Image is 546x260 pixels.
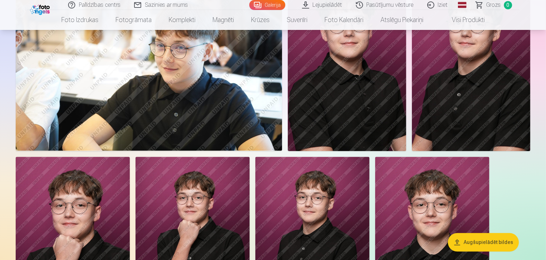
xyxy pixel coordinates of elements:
a: Foto kalendāri [316,10,372,30]
a: Komplekti [160,10,204,30]
button: Augšupielādēt bildes [448,233,519,251]
a: Visi produkti [432,10,493,30]
img: /fa1 [30,3,52,15]
a: Krūzes [243,10,278,30]
span: 0 [504,1,512,9]
a: Suvenīri [278,10,316,30]
a: Magnēti [204,10,243,30]
a: Foto izdrukas [53,10,107,30]
span: Grozs [486,1,501,9]
a: Atslēgu piekariņi [372,10,432,30]
a: Fotogrāmata [107,10,160,30]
